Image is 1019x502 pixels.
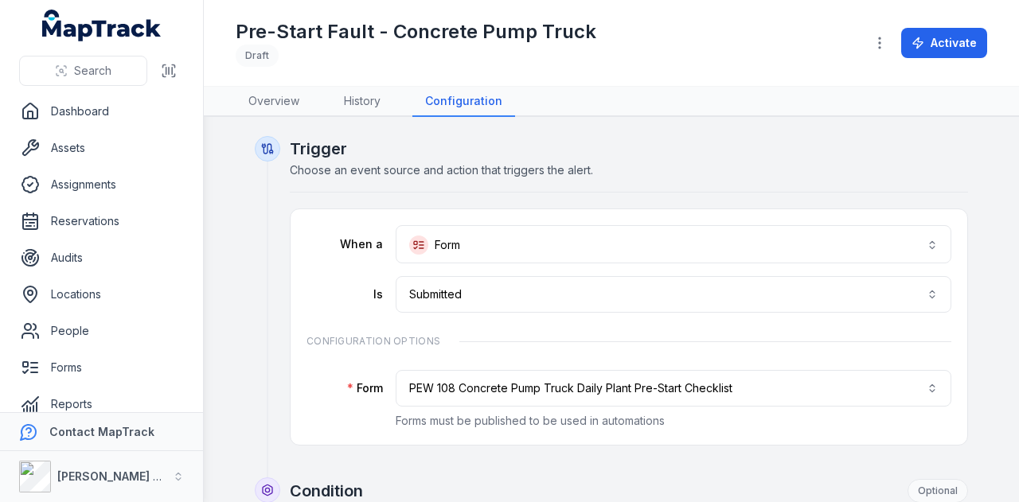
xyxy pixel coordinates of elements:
[57,469,188,483] strong: [PERSON_NAME] Group
[331,87,393,117] a: History
[13,388,190,420] a: Reports
[13,242,190,274] a: Audits
[306,325,951,357] div: Configuration Options
[13,132,190,164] a: Assets
[13,278,190,310] a: Locations
[236,45,279,67] div: Draft
[74,63,111,79] span: Search
[236,87,312,117] a: Overview
[290,163,593,177] span: Choose an event source and action that triggers the alert.
[13,95,190,127] a: Dashboard
[306,380,383,396] label: Form
[901,28,987,58] button: Activate
[13,352,190,383] a: Forms
[13,315,190,347] a: People
[412,87,515,117] a: Configuration
[290,138,968,160] h2: Trigger
[13,205,190,237] a: Reservations
[42,10,162,41] a: MapTrack
[306,286,383,302] label: Is
[396,413,951,429] p: Forms must be published to be used in automations
[306,236,383,252] label: When a
[236,19,596,45] h1: Pre-Start Fault - Concrete Pump Truck
[396,225,951,263] button: Form
[396,370,951,407] button: PEW 108 Concrete Pump Truck Daily Plant Pre-Start Checklist
[13,169,190,200] a: Assignments
[49,425,154,438] strong: Contact MapTrack
[19,56,147,86] button: Search
[396,276,951,313] button: Submitted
